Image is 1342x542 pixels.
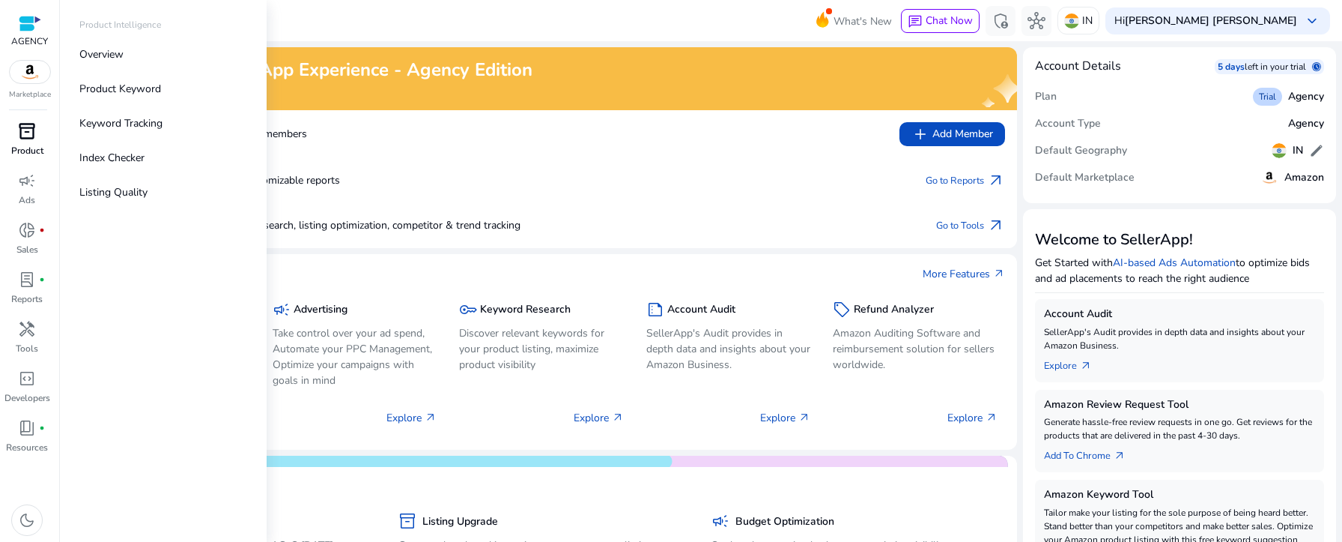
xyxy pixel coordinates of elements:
span: arrow_outward [798,412,810,424]
span: add [911,125,929,143]
span: donut_small [18,221,36,239]
p: SellerApp's Audit provides in depth data and insights about your Amazon Business. [646,325,811,373]
p: Product Keyword [79,81,161,97]
span: campaign [273,301,291,319]
h5: Refund Analyzer [854,304,934,316]
img: amazon.svg [1260,169,1278,187]
span: Trial [1259,91,1276,103]
h5: Default Geography [1035,145,1127,157]
b: [PERSON_NAME] [PERSON_NAME] [1125,13,1297,28]
h2: Maximize your SellerApp Experience - Agency Edition [84,59,532,81]
p: Developers [4,391,50,405]
img: in.svg [1272,143,1287,158]
button: admin_panel_settings [986,6,1015,36]
p: Take control over your ad spend, Automate your PPC Management, Optimize your campaigns with goals... [273,325,437,388]
p: Explore [760,410,810,426]
h5: Agency [1288,91,1324,103]
p: Explore [574,410,624,426]
span: book_4 [18,419,36,437]
h5: Advertising [294,304,347,316]
p: Product Intelligence [79,18,161,31]
p: Amazon Auditing Software and reimbursement solution for sellers worldwide. [833,325,998,373]
p: Tools [16,342,38,355]
a: AI-based Ads Automation [1113,256,1236,270]
span: fiber_manual_record [39,425,45,431]
span: arrow_outward [993,268,1005,280]
h5: Account Audit [1044,308,1315,321]
h5: Amazon [1284,172,1324,184]
p: Explore [947,410,998,426]
span: key [459,301,477,319]
p: Product [11,144,43,157]
span: inventory_2 [398,512,416,530]
p: SellerApp's Audit provides in depth data and insights about your Amazon Business. [1044,325,1315,352]
p: Sales [16,243,38,256]
span: What's New [834,8,892,34]
span: summarize [646,301,664,319]
h5: Listing Upgrade [422,516,498,529]
span: arrow_outward [987,172,1005,190]
span: inventory_2 [18,122,36,140]
a: Add To Chrome [1044,442,1138,463]
span: fiber_manual_record [39,277,45,283]
p: Reports [11,292,43,306]
p: Discover relevant keywords for your product listing, maximize product visibility [459,325,624,373]
button: addAdd Member [899,122,1005,146]
span: fiber_manual_record [39,227,45,233]
p: Overview [79,46,124,62]
span: keyboard_arrow_down [1303,12,1321,30]
h5: IN [1293,145,1303,157]
h4: Thank you for logging back! [84,84,532,98]
a: Go to Toolsarrow_outward [936,215,1005,236]
span: code_blocks [18,370,36,388]
span: sell [833,301,851,319]
p: Listing Quality [79,184,148,200]
span: campaign [18,172,36,190]
span: campaign [711,512,729,530]
span: arrow_outward [1114,450,1126,462]
span: lab_profile [18,271,36,289]
span: Add Member [911,125,993,143]
span: arrow_outward [986,412,998,424]
h5: Default Marketplace [1035,172,1135,184]
h5: Keyword Research [480,304,571,316]
span: dark_mode [18,511,36,529]
img: in.svg [1064,13,1079,28]
a: Go to Reportsarrow_outward [926,170,1005,191]
span: schedule [1312,62,1321,71]
p: Keyword Tracking [79,115,163,131]
p: AGENCY [11,34,48,48]
span: Chat Now [926,13,973,28]
p: left in your trial [1245,61,1312,73]
h3: Welcome to SellerApp! [1035,231,1324,249]
span: edit [1309,143,1324,158]
span: handyman [18,320,36,338]
img: amazon.svg [10,61,50,83]
span: arrow_outward [1080,360,1092,372]
h5: Account Type [1035,118,1101,130]
p: Generate hassle-free review requests in one go. Get reviews for the products that are delivered i... [1044,415,1315,442]
p: Get Started with to optimize bids and ad placements to reach the right audience [1035,255,1324,286]
p: 5 days [1218,61,1245,73]
button: chatChat Now [901,9,980,33]
p: Index Checker [79,150,145,166]
span: admin_panel_settings [992,12,1009,30]
p: Marketplace [9,89,51,100]
p: Resources [6,441,48,454]
span: chat [908,14,923,29]
span: hub [1027,12,1045,30]
h5: Budget Optimization [735,516,834,529]
span: arrow_outward [987,217,1005,235]
span: arrow_outward [425,412,437,424]
p: Ads [19,193,35,207]
span: arrow_outward [612,412,624,424]
p: IN [1082,7,1093,34]
h5: Amazon Review Request Tool [1044,399,1315,412]
h4: Account Details [1035,59,1121,73]
p: Hi [1114,16,1297,26]
h5: Account Audit [667,304,735,316]
p: Explore [386,410,437,426]
a: More Featuresarrow_outward [923,266,1005,282]
p: Keyword research, listing optimization, competitor & trend tracking [105,217,520,233]
button: hub [1021,6,1051,36]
